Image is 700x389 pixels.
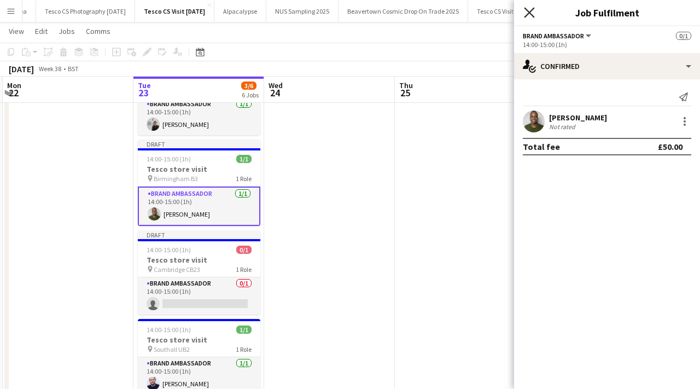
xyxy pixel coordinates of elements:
[267,86,283,99] span: 24
[59,26,75,36] span: Jobs
[5,86,21,99] span: 22
[468,1,543,22] button: Tesco CS Visit [DATE]
[266,1,339,22] button: NUS Sampling 2025
[136,86,151,99] span: 23
[54,24,79,38] a: Jobs
[154,345,190,353] span: Southall UB2
[138,230,260,315] app-job-card: Draft14:00-15:00 (1h)0/1Tesco store visit Cambridge CB231 RoleBrand Ambassador0/114:00-15:00 (1h)
[236,265,252,274] span: 1 Role
[523,32,584,40] span: Brand Ambassador
[549,113,607,123] div: [PERSON_NAME]
[658,141,682,152] div: £50.00
[138,98,260,135] app-card-role: Brand Ambassador1/114:00-15:00 (1h)[PERSON_NAME]
[138,140,260,226] app-job-card: Draft14:00-15:00 (1h)1/1Tesco store visit Birmingham B31 RoleBrand Ambassador1/114:00-15:00 (1h)[...
[9,63,34,74] div: [DATE]
[9,26,24,36] span: View
[514,5,700,20] h3: Job Fulfilment
[147,246,191,254] span: 14:00-15:00 (1h)
[36,1,135,22] button: Tesco CS Photography [DATE]
[236,345,252,353] span: 1 Role
[523,32,593,40] button: Brand Ambassador
[676,32,691,40] span: 0/1
[35,26,48,36] span: Edit
[242,91,259,99] div: 6 Jobs
[154,175,198,183] span: Birmingham B3
[135,1,214,22] button: Tesco CS Visit [DATE]
[523,40,691,49] div: 14:00-15:00 (1h)
[236,326,252,334] span: 1/1
[138,140,260,148] div: Draft
[523,141,560,152] div: Total fee
[236,175,252,183] span: 1 Role
[138,230,260,239] div: Draft
[68,65,79,73] div: BST
[7,80,21,90] span: Mon
[549,123,577,131] div: Not rated
[147,155,191,163] span: 14:00-15:00 (1h)
[339,1,468,22] button: Beavertown Cosmic Drop On Trade 2025
[138,80,151,90] span: Tue
[36,65,63,73] span: Week 38
[147,326,191,334] span: 14:00-15:00 (1h)
[138,187,260,226] app-card-role: Brand Ambassador1/114:00-15:00 (1h)[PERSON_NAME]
[214,1,266,22] button: Alpacalypse
[31,24,52,38] a: Edit
[514,53,700,79] div: Confirmed
[236,155,252,163] span: 1/1
[138,255,260,265] h3: Tesco store visit
[154,265,200,274] span: Cambridge CB23
[236,246,252,254] span: 0/1
[4,24,28,38] a: View
[138,335,260,345] h3: Tesco store visit
[398,86,413,99] span: 25
[86,26,110,36] span: Comms
[269,80,283,90] span: Wed
[138,277,260,315] app-card-role: Brand Ambassador0/114:00-15:00 (1h)
[399,80,413,90] span: Thu
[241,82,256,90] span: 3/6
[81,24,115,38] a: Comms
[138,164,260,174] h3: Tesco store visit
